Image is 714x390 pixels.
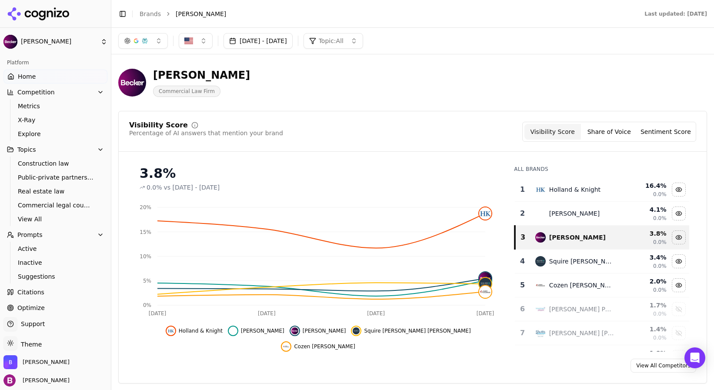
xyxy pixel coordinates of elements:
[549,305,615,313] div: [PERSON_NAME] Pepper
[672,207,686,220] button: Hide duane morris data
[653,334,667,341] span: 0.0%
[18,187,93,196] span: Real estate law
[14,257,97,269] a: Inactive
[281,341,355,352] button: Hide cozen o'connor data
[622,229,667,238] div: 3.8 %
[515,226,689,250] tr: 3becker[PERSON_NAME]3.8%0.0%Hide becker data
[18,173,93,182] span: Public-private partnerships
[283,343,290,350] img: cozen o'connor
[184,37,193,45] img: United States
[672,278,686,292] button: Hide cozen o'connor data
[140,204,151,210] tspan: 20%
[14,199,97,211] a: Commercial legal counsel
[17,145,36,154] span: Topics
[514,166,689,173] div: All Brands
[549,209,600,218] div: [PERSON_NAME]
[129,129,283,137] div: Percentage of AI answers that mention your brand
[535,184,546,195] img: holland & knight
[672,326,686,340] button: Show shutts bowen data
[622,253,667,262] div: 3.4 %
[653,191,667,198] span: 0.0%
[153,86,220,97] span: Commercial Law Firm
[515,250,689,273] tr: 4squire patton boggsSquire [PERSON_NAME] [PERSON_NAME]3.4%0.0%Hide squire patton boggs data
[258,310,276,317] tspan: [DATE]
[518,280,527,290] div: 5
[17,288,44,297] span: Citations
[18,116,93,124] span: X-Ray
[140,166,497,181] div: 3.8%
[515,202,689,226] tr: 2duane morris[PERSON_NAME]4.1%0.0%Hide duane morris data
[549,257,615,266] div: Squire [PERSON_NAME] [PERSON_NAME]
[166,326,223,336] button: Hide holland & knight data
[23,358,70,366] span: Becker
[3,374,16,387] img: Becker
[17,88,55,97] span: Competition
[549,329,615,337] div: [PERSON_NAME] [PERSON_NAME]
[622,301,667,310] div: 1.7 %
[153,68,250,82] div: [PERSON_NAME]
[653,263,667,270] span: 0.0%
[653,239,667,246] span: 0.0%
[17,303,45,312] span: Optimize
[140,10,627,18] nav: breadcrumb
[179,327,223,334] span: Holland & Knight
[364,327,470,334] span: Squire [PERSON_NAME] [PERSON_NAME]
[18,258,93,267] span: Inactive
[653,310,667,317] span: 0.0%
[18,130,93,138] span: Explore
[477,310,494,317] tspan: [DATE]
[519,232,527,243] div: 3
[549,281,615,290] div: Cozen [PERSON_NAME]
[479,272,491,284] img: becker
[653,215,667,222] span: 0.0%
[535,208,546,219] img: duane morris
[19,377,70,384] span: [PERSON_NAME]
[518,328,527,338] div: 7
[549,185,601,194] div: Holland & Knight
[303,327,346,334] span: [PERSON_NAME]
[515,178,689,202] tr: 1holland & knightHolland & Knight16.4%0.0%Hide holland & knight data
[631,359,696,373] a: View All Competitors
[581,124,637,140] button: Share of Voice
[143,302,151,308] tspan: 0%
[167,327,174,334] img: holland & knight
[549,233,606,242] div: [PERSON_NAME]
[14,100,97,112] a: Metrics
[294,343,355,350] span: Cozen [PERSON_NAME]
[515,273,689,297] tr: 5cozen o'connorCozen [PERSON_NAME]2.0%0.0%Hide cozen o'connor data
[140,10,161,17] a: Brands
[147,183,162,192] span: 0.0%
[164,183,220,192] span: vs [DATE] - [DATE]
[3,85,107,99] button: Competition
[3,301,107,315] a: Optimize
[14,213,97,225] a: View All
[3,56,107,70] div: Platform
[535,280,546,290] img: cozen o'connor
[515,345,689,369] tr: 1.0%Show gray robinson data
[653,287,667,293] span: 0.0%
[479,207,491,220] img: holland & knight
[14,114,97,126] a: X-Ray
[18,72,36,81] span: Home
[18,201,93,210] span: Commercial legal counsel
[140,229,151,235] tspan: 15%
[684,347,705,368] div: Open Intercom Messenger
[622,325,667,333] div: 1.4 %
[18,159,93,168] span: Construction law
[622,205,667,214] div: 4.1 %
[518,304,527,314] div: 6
[3,285,107,299] a: Citations
[291,327,298,334] img: becker
[3,374,70,387] button: Open user button
[479,278,491,290] img: squire patton boggs
[290,326,346,336] button: Hide becker data
[535,232,546,243] img: becker
[622,181,667,190] div: 16.4 %
[319,37,344,45] span: Topic: All
[143,278,151,284] tspan: 5%
[14,270,97,283] a: Suggestions
[17,320,45,328] span: Support
[17,230,43,239] span: Prompts
[672,183,686,197] button: Hide holland & knight data
[535,304,546,314] img: troutman pepper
